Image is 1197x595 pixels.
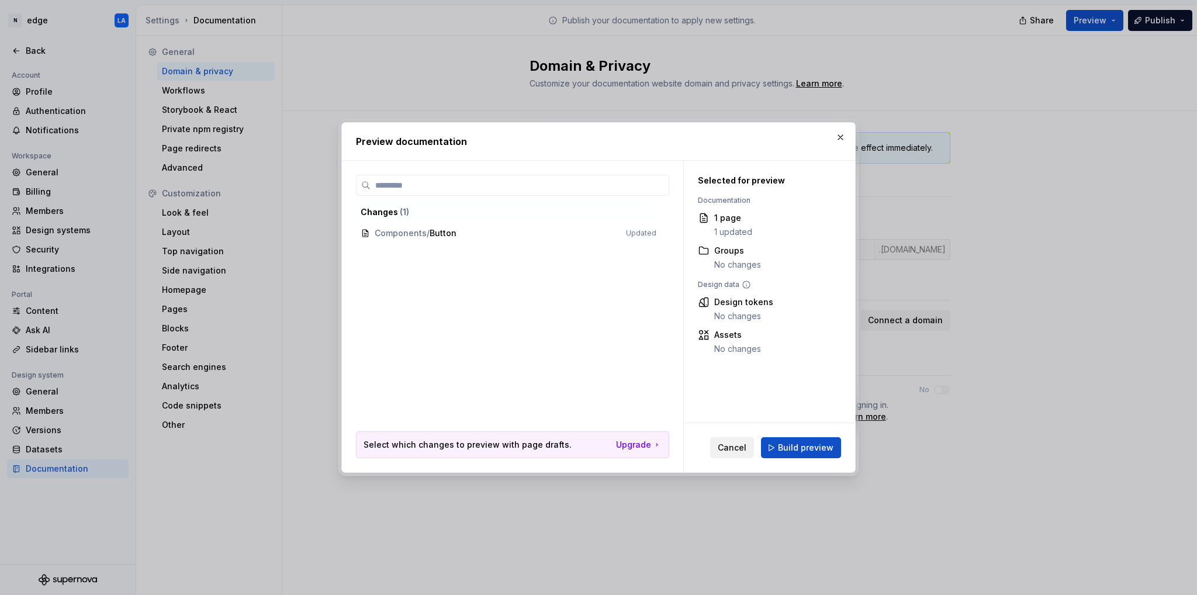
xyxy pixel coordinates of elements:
div: Documentation [698,196,828,205]
span: Build preview [778,442,833,454]
div: 1 updated [714,226,752,238]
button: Cancel [710,437,754,458]
span: Cancel [718,442,746,454]
div: Assets [714,329,761,341]
button: Build preview [761,437,841,458]
div: Selected for preview [698,175,828,186]
div: Design data [698,280,828,289]
span: ( 1 ) [400,207,409,217]
p: Select which changes to preview with page drafts. [364,439,572,451]
div: No changes [714,343,761,355]
div: 1 page [714,212,752,224]
div: Design tokens [714,296,773,308]
div: Changes [361,206,656,218]
div: Groups [714,245,761,257]
button: Upgrade [616,439,662,451]
div: No changes [714,259,761,271]
h2: Preview documentation [356,134,841,148]
div: No changes [714,310,773,322]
